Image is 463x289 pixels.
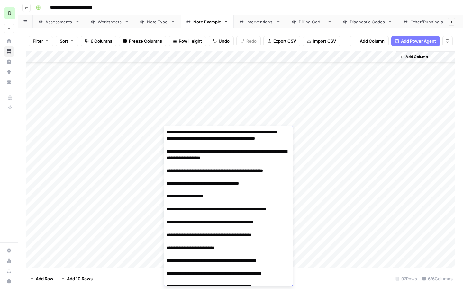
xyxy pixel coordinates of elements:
[56,36,78,46] button: Sort
[193,19,221,25] div: Note Example
[4,5,14,21] button: Workspace: Blueprint
[29,36,53,46] button: Filter
[4,276,14,286] button: Help + Support
[8,9,11,17] span: B
[36,276,53,282] span: Add Row
[134,15,181,28] a: Note Type
[350,19,385,25] div: Diagnostic Codes
[391,36,440,46] button: Add Power Agent
[4,67,14,77] a: Opportunities
[4,57,14,67] a: Insights
[405,54,428,60] span: Add Column
[393,274,420,284] div: 97 Rows
[85,15,134,28] a: Worksheets
[45,19,73,25] div: Assessments
[337,15,398,28] a: Diagnostic Codes
[33,38,43,44] span: Filter
[181,15,234,28] a: Note Example
[219,38,230,44] span: Undo
[286,15,337,28] a: Billing Codes
[4,256,14,266] a: Usage
[179,38,202,44] span: Row Height
[57,274,96,284] button: Add 10 Rows
[147,19,168,25] div: Note Type
[81,36,116,46] button: 6 Columns
[273,38,296,44] span: Export CSV
[246,38,257,44] span: Redo
[4,266,14,276] a: Learning Hub
[360,38,385,44] span: Add Column
[299,19,325,25] div: Billing Codes
[234,15,286,28] a: Interventions
[303,36,340,46] button: Import CSV
[98,19,122,25] div: Worksheets
[91,38,112,44] span: 6 Columns
[4,36,14,46] a: Home
[420,274,455,284] div: 6/6 Columns
[246,19,274,25] div: Interventions
[26,274,57,284] button: Add Row
[313,38,336,44] span: Import CSV
[236,36,261,46] button: Redo
[397,53,431,61] button: Add Column
[401,38,436,44] span: Add Power Agent
[169,36,206,46] button: Row Height
[129,38,162,44] span: Freeze Columns
[4,46,14,57] a: Browse
[263,36,300,46] button: Export CSV
[67,276,93,282] span: Add 10 Rows
[4,77,14,87] a: Your Data
[410,19,461,25] div: Other/Running a Practice
[60,38,68,44] span: Sort
[33,15,85,28] a: Assessments
[4,245,14,256] a: Settings
[209,36,234,46] button: Undo
[350,36,389,46] button: Add Column
[119,36,166,46] button: Freeze Columns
